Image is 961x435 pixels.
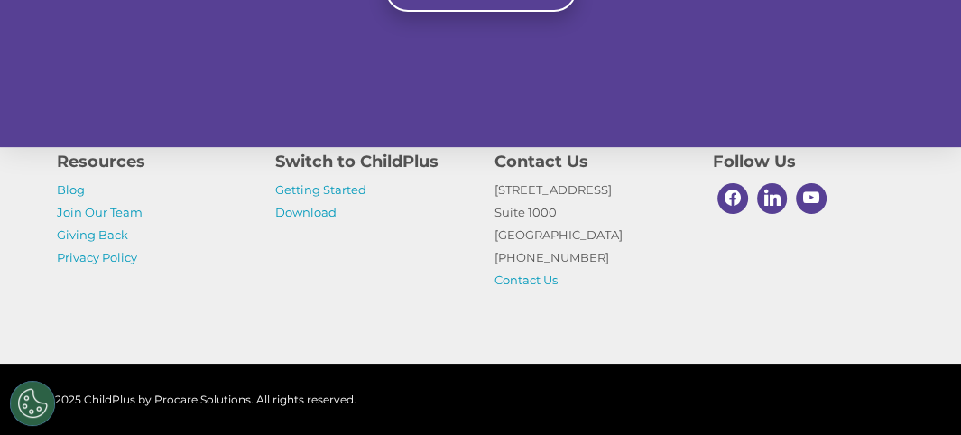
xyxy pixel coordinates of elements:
[494,179,687,292] p: [STREET_ADDRESS] Suite 1000 [GEOGRAPHIC_DATA] [PHONE_NUMBER]
[753,179,792,218] a: Linkedin
[713,179,753,218] a: Facebook
[57,182,85,197] a: Blog
[10,381,55,426] button: Cookies Settings
[791,179,831,218] a: Youtube
[57,205,143,219] a: Join Our Team
[275,205,337,219] a: Download
[713,149,905,174] h4: Follow Us
[57,227,128,242] a: Giving Back
[57,250,137,264] a: Privacy Policy
[494,149,687,174] h4: Contact Us
[275,149,467,174] h4: Switch to ChildPlus
[43,393,356,406] span: © 2025 ChildPlus by Procare Solutions. All rights reserved.
[57,149,249,174] h4: Resources
[494,273,558,287] a: Contact Us
[275,182,366,197] a: Getting Started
